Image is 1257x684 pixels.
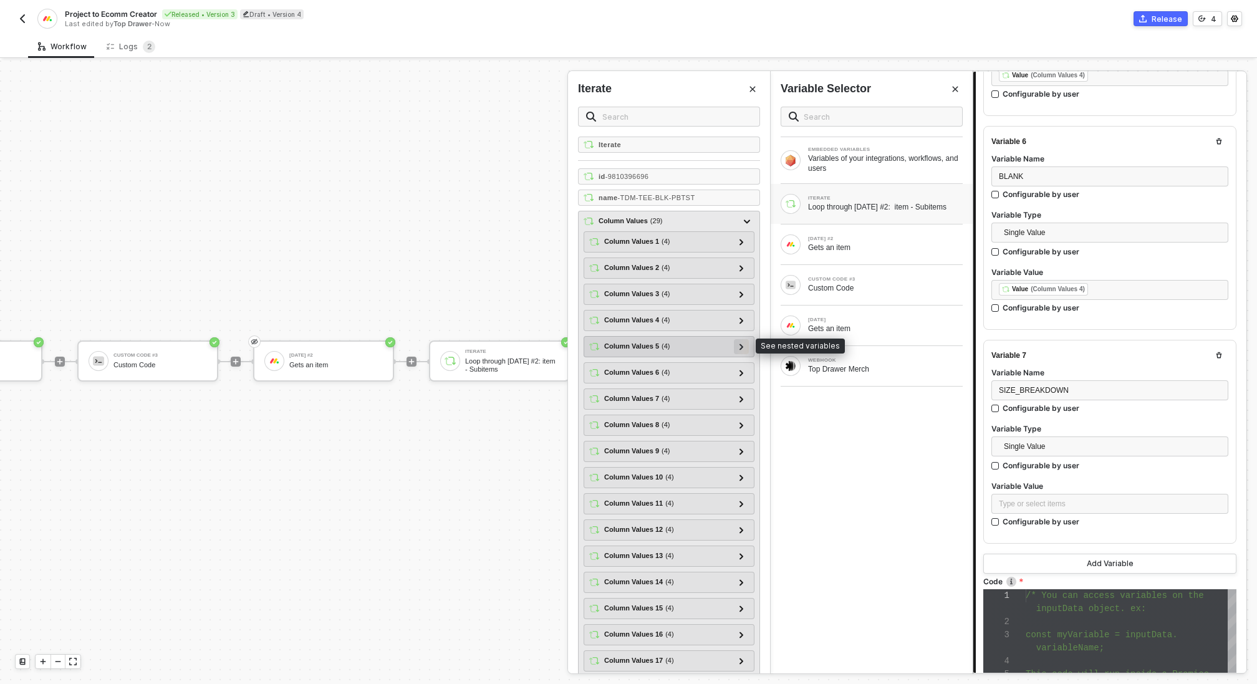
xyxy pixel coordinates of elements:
span: 2 [147,42,152,51]
div: 4 [983,655,1009,668]
div: Variable Selector [781,81,871,97]
textarea: Editor content;Press Alt+F1 for Accessibility Options. [1026,589,1026,602]
span: ( 4 ) [662,446,670,456]
div: Gets an item [808,324,963,334]
div: Custom Code [808,283,963,293]
img: Iterate [584,140,594,150]
div: Top Drawer Merch [808,364,963,374]
div: Add Variable [1087,559,1134,569]
span: icon-expand [69,658,77,665]
img: column_values-9 [589,446,599,456]
img: Block [786,154,796,166]
div: (Column Values 4) [1031,284,1085,294]
img: column_values-10 [589,473,599,483]
img: Block [786,361,796,371]
sup: 2 [143,41,155,53]
div: Column Values 17 [604,655,674,666]
div: ITERATE [808,196,963,201]
strong: name [599,194,618,201]
span: variableName; [1036,643,1104,653]
div: Column Values 2 [604,263,670,273]
span: ( 4 ) [662,420,670,430]
img: column_values-17 [589,656,599,666]
span: This code will run inside a Promise, [1026,669,1214,679]
div: 5 [983,668,1009,681]
img: fieldIcon [1002,72,1009,79]
div: WEBHOOK [808,358,963,363]
div: Column Values 7 [604,393,670,404]
span: ( 4 ) [665,551,673,561]
div: Release [1152,14,1182,24]
span: ( 4 ) [665,603,673,614]
div: Loop through [DATE] #2: item - Subitems [808,202,963,212]
div: Column Values 10 [604,472,674,483]
span: ( 4 ) [665,577,673,587]
div: Gets an item [808,243,963,253]
img: column_values-4 [589,316,599,325]
span: /* You can access variables on the [1026,590,1204,600]
span: icon-minus [54,658,62,665]
div: Last edited by - Now [65,19,627,29]
div: Iterate [578,81,612,97]
span: ( 4 ) [665,655,673,666]
span: Project to Ecomm Creator [65,9,157,19]
div: Configurable by user [1003,403,1079,413]
div: Column Values 1 [604,236,670,247]
label: Code [983,576,1236,587]
div: [DATE] [808,317,963,322]
img: search [586,112,596,122]
button: Close [745,82,760,97]
div: Variable 6 [991,137,1026,147]
span: SIZE_BREAKDOWN [999,386,1069,395]
span: ( 4 ) [662,263,670,273]
span: const myVariable = inputData. [1026,630,1178,640]
span: ( 4 ) [662,393,670,404]
div: 3 [983,629,1009,642]
img: back [17,14,27,24]
div: Column Values 4 [604,315,670,325]
strong: id [599,173,605,180]
span: icon-settings [1231,15,1238,22]
div: Draft • Version 4 [240,9,304,19]
img: column_values-2 [589,263,599,273]
span: icon-versioning [1198,15,1206,22]
div: Column Values 9 [604,446,670,456]
label: Variable Name [991,367,1228,378]
label: Variable Name [991,153,1228,164]
img: column_values-5 [589,342,599,352]
img: column_values-8 [589,420,599,430]
img: column_values-1 [589,237,599,247]
button: 4 [1193,11,1222,26]
span: Single Value [1004,223,1221,242]
div: Column Values 8 [604,420,670,430]
img: column_values-6 [589,368,599,378]
img: column_values-13 [589,551,599,561]
div: [DATE] #2 [808,236,963,241]
input: Search [804,110,955,123]
div: Column Values 13 [604,551,674,561]
input: Search [602,110,752,123]
img: column_values-14 [589,577,599,587]
img: column_values-3 [589,289,599,299]
div: (Column Values 4) [1031,70,1085,80]
div: Configurable by user [1003,246,1079,257]
div: Value [1012,70,1028,81]
div: Configurable by user [1003,516,1079,527]
span: inputData object. ex: [1036,604,1146,614]
div: Column Values 3 [604,289,670,299]
div: Column Values 12 [604,524,674,535]
img: column_values-11 [589,499,599,509]
img: Block [786,320,796,330]
div: 2 [983,615,1009,629]
div: Workflow [38,42,87,52]
span: icon-edit [243,11,249,17]
img: column_values-15 [589,604,599,614]
span: ( 4 ) [665,472,673,483]
img: Block [786,199,796,209]
div: Value [1012,284,1028,295]
label: Variable Value [991,481,1228,491]
button: Add Variable [983,554,1236,574]
span: Single Value [1004,437,1221,456]
div: Logs [107,41,155,53]
div: Configurable by user [1003,189,1079,200]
